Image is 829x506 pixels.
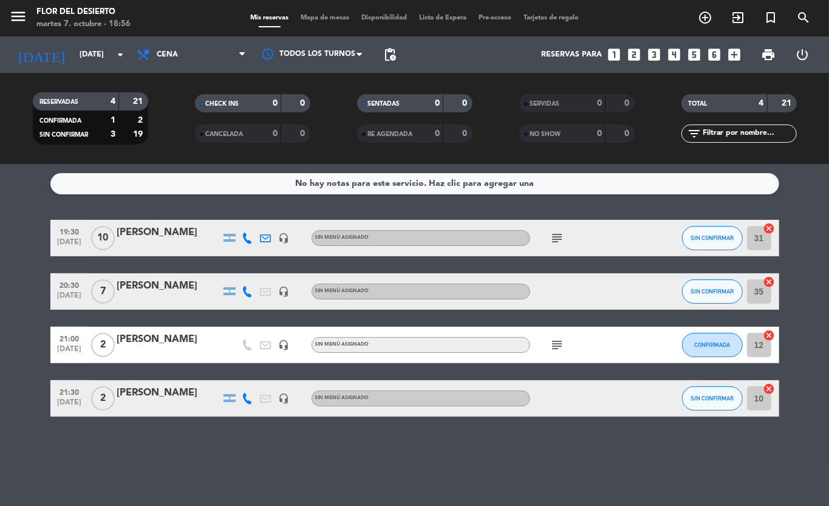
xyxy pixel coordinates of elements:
i: cancel [763,222,776,234]
strong: 0 [435,99,440,108]
div: FLOR DEL DESIERTO [36,6,131,18]
strong: 0 [462,99,469,108]
span: SENTADAS [368,101,400,107]
span: Sin menú asignado [315,235,369,240]
span: CONFIRMADA [40,118,82,124]
strong: 0 [300,129,307,138]
div: No hay notas para este servicio. Haz clic para agregar una [295,177,534,191]
div: martes 7. octubre - 18:56 [36,18,131,30]
strong: 0 [624,129,632,138]
span: TOTAL [689,101,708,107]
i: power_settings_new [796,47,810,62]
span: 21:00 [55,331,85,345]
span: CONFIRMADA [694,341,730,348]
span: Reservas para [542,50,602,59]
i: headset_mic [279,393,290,404]
span: pending_actions [383,47,397,62]
span: Lista de Espera [413,15,472,21]
i: cancel [763,383,776,395]
button: menu [9,7,27,30]
span: 7 [91,279,115,304]
i: subject [550,338,565,352]
button: SIN CONFIRMAR [682,279,743,304]
button: SIN CONFIRMAR [682,386,743,411]
i: add_box [727,47,743,63]
i: add_circle_outline [698,10,712,25]
strong: 21 [133,97,145,106]
span: SIN CONFIRMAR [691,288,734,295]
strong: 4 [759,99,764,108]
i: exit_to_app [731,10,745,25]
span: [DATE] [55,292,85,306]
span: Sin menú asignado [315,395,369,400]
span: RESERVADAS [40,99,79,105]
div: LOG OUT [785,36,820,73]
strong: 0 [597,99,602,108]
i: search [796,10,811,25]
strong: 0 [273,129,278,138]
strong: 0 [273,99,278,108]
span: 2 [91,386,115,411]
i: menu [9,7,27,26]
i: headset_mic [279,233,290,244]
span: 19:30 [55,224,85,238]
input: Filtrar por nombre... [702,127,796,140]
div: [PERSON_NAME] [117,385,220,401]
strong: 1 [111,116,115,125]
i: headset_mic [279,286,290,297]
div: [PERSON_NAME] [117,332,220,347]
span: print [761,47,776,62]
span: 10 [91,226,115,250]
i: looks_3 [647,47,663,63]
strong: 19 [133,130,145,138]
span: Disponibilidad [355,15,413,21]
i: cancel [763,276,776,288]
span: Tarjetas de regalo [517,15,585,21]
strong: 0 [462,129,469,138]
i: looks_two [627,47,643,63]
span: Cena [157,50,178,59]
i: filter_list [687,126,702,141]
span: CANCELADA [206,131,244,137]
button: SIN CONFIRMAR [682,226,743,250]
span: [DATE] [55,238,85,252]
strong: 2 [138,116,145,125]
span: 2 [91,333,115,357]
strong: 3 [111,130,115,138]
i: cancel [763,329,776,341]
i: arrow_drop_down [113,47,128,62]
i: subject [550,231,565,245]
span: [DATE] [55,345,85,359]
span: SIN CONFIRMAR [691,234,734,241]
span: Sin menú asignado [315,342,369,347]
span: Mis reservas [244,15,295,21]
strong: 0 [597,129,602,138]
strong: 4 [111,97,115,106]
span: NO SHOW [530,131,561,137]
i: turned_in_not [763,10,778,25]
div: [PERSON_NAME] [117,225,220,241]
strong: 0 [300,99,307,108]
button: CONFIRMADA [682,333,743,357]
strong: 0 [435,129,440,138]
i: headset_mic [279,340,290,350]
strong: 21 [782,99,794,108]
span: Mapa de mesas [295,15,355,21]
strong: 0 [624,99,632,108]
i: looks_4 [667,47,683,63]
span: CHECK INS [206,101,239,107]
span: 21:30 [55,385,85,398]
div: [PERSON_NAME] [117,278,220,294]
i: looks_5 [687,47,703,63]
span: 20:30 [55,278,85,292]
span: [DATE] [55,398,85,412]
i: looks_one [607,47,623,63]
span: RE AGENDADA [368,131,413,137]
span: Pre-acceso [472,15,517,21]
i: looks_6 [707,47,723,63]
span: SERVIDAS [530,101,560,107]
span: SIN CONFIRMAR [40,132,89,138]
i: [DATE] [9,41,73,68]
span: Sin menú asignado [315,289,369,293]
span: SIN CONFIRMAR [691,395,734,402]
